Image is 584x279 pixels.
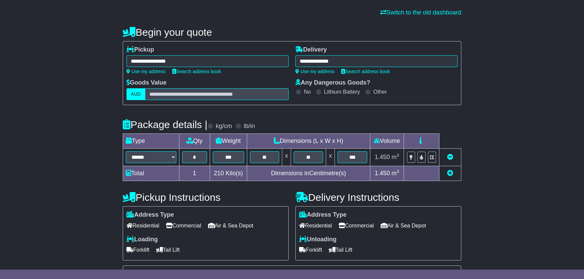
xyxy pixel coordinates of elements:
[299,245,322,255] span: Forklift
[123,134,179,149] td: Type
[375,170,390,177] span: 1.450
[329,245,352,255] span: Tail Lift
[123,192,289,203] h4: Pickup Instructions
[126,236,158,243] label: Loading
[214,170,224,177] span: 210
[172,69,221,74] a: Search address book
[247,166,370,181] td: Dimensions in Centimetre(s)
[156,245,180,255] span: Tail Lift
[282,149,291,166] td: x
[299,236,337,243] label: Unloading
[295,192,461,203] h4: Delivery Instructions
[397,169,399,174] sup: 3
[126,220,159,231] span: Residential
[391,170,399,177] span: m
[166,220,201,231] span: Commercial
[447,170,453,177] a: Add new item
[304,89,311,95] label: No
[373,89,387,95] label: Other
[341,69,390,74] a: Search address book
[123,119,207,130] h4: Package details |
[299,211,347,219] label: Address Type
[216,123,232,130] label: kg/cm
[244,123,255,130] label: lb/in
[380,9,461,16] a: Switch to the old dashboard
[210,166,247,181] td: Kilo(s)
[126,79,167,87] label: Goods Value
[397,153,399,158] sup: 3
[126,245,149,255] span: Forklift
[126,69,166,74] a: Use my address
[391,154,399,160] span: m
[210,134,247,149] td: Weight
[324,89,360,95] label: Lithium Battery
[126,46,154,54] label: Pickup
[447,154,453,160] a: Remove this item
[295,69,334,74] a: Use my address
[179,166,210,181] td: 1
[295,46,327,54] label: Delivery
[123,27,461,38] h4: Begin your quote
[370,134,404,149] td: Volume
[375,154,390,160] span: 1.450
[339,220,374,231] span: Commercial
[208,220,254,231] span: Air & Sea Depot
[126,211,174,219] label: Address Type
[381,220,426,231] span: Air & Sea Depot
[179,134,210,149] td: Qty
[326,149,335,166] td: x
[295,79,370,87] label: Any Dangerous Goods?
[123,166,179,181] td: Total
[247,134,370,149] td: Dimensions (L x W x H)
[299,220,332,231] span: Residential
[126,88,145,100] label: AUD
